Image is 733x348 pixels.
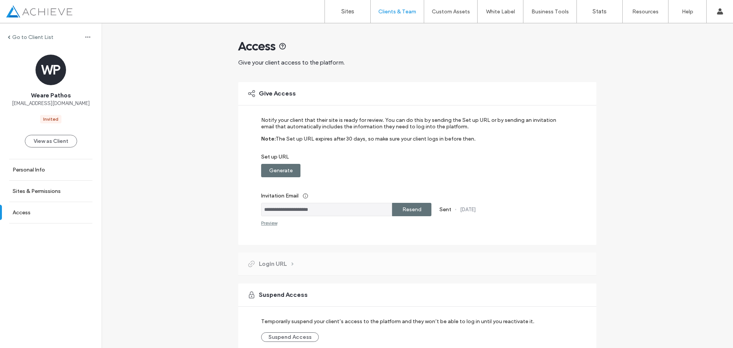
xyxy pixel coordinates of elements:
label: Personal Info [13,167,45,173]
span: Suspend Access [259,291,308,299]
label: Set up URL [261,154,563,164]
label: Temporarily suspend your client’s access to the platform and they won’t be able to log in until y... [261,314,534,329]
label: [DATE] [460,207,476,212]
label: Sites [341,8,354,15]
span: Weare Pathos [31,91,71,100]
label: Custom Assets [432,8,470,15]
span: Give your client access to the platform. [238,59,345,66]
span: [EMAIL_ADDRESS][DOMAIN_NAME] [12,100,90,107]
label: Invitation Email [261,189,563,203]
label: Go to Client List [12,34,53,40]
div: WP [36,55,66,85]
label: Resources [632,8,659,15]
label: Resend [402,202,421,217]
label: Sent [439,206,451,213]
label: Access [13,209,31,216]
label: Notify your client that their site is ready for review. You can do this by sending the Set up URL... [261,117,563,136]
label: White Label [486,8,515,15]
label: Clients & Team [378,8,416,15]
span: Access [238,39,276,54]
div: Preview [261,220,277,226]
button: Suspend Access [261,332,319,342]
label: Stats [593,8,607,15]
label: Sites & Permissions [13,188,61,194]
label: Help [682,8,693,15]
span: Give Access [259,89,296,98]
div: Invited [43,116,58,123]
label: Business Tools [531,8,569,15]
span: Login URL [259,260,287,268]
label: Generate [269,163,293,178]
label: The Set up URL expires after 30 days, so make sure your client logs in before then. [276,136,476,154]
label: Note: [261,136,276,154]
button: View as Client [25,135,77,147]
